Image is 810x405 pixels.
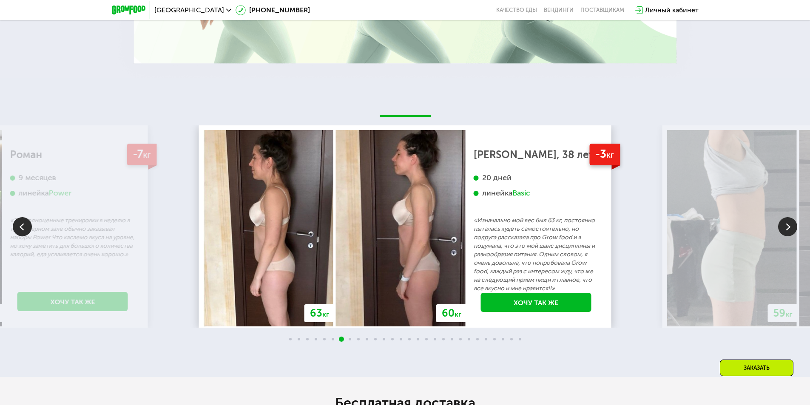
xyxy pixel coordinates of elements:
[496,7,537,14] a: Качество еды
[49,188,72,198] div: Power
[474,216,599,293] p: «Изначально мой вес был 63 кг, постоянно пыталась худеть самостоятельно, но подруга рассказала пр...
[154,7,224,14] span: [GEOGRAPHIC_DATA]
[10,188,135,198] div: линейка
[645,5,699,15] div: Личный кабинет
[322,310,329,318] span: кг
[720,360,793,376] div: Заказать
[304,304,335,322] div: 63
[786,310,793,318] span: кг
[778,217,797,236] img: Slide right
[481,293,591,312] a: Хочу так же
[236,5,310,15] a: [PHONE_NUMBER]
[474,150,599,159] div: [PERSON_NAME], 38 лет
[768,304,798,322] div: 59
[606,150,614,160] span: кг
[455,310,461,318] span: кг
[10,150,135,159] div: Роман
[544,7,574,14] a: Вендинги
[474,188,599,198] div: линейка
[10,173,135,183] div: 9 месяцев
[589,144,620,165] div: -3
[512,188,530,198] div: Basic
[474,173,599,183] div: 20 дней
[143,150,151,160] span: кг
[127,144,156,165] div: -7
[436,304,467,322] div: 60
[13,217,32,236] img: Slide left
[580,7,624,14] div: поставщикам
[10,216,135,259] p: «2-3 полноценные тренировки в неделю в тренажерном зале обычно заказывал наборы Power Что касаемо...
[17,292,128,311] a: Хочу так же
